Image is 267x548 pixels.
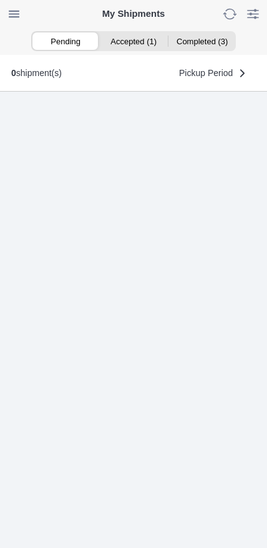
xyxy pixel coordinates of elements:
span: Pickup Period [179,69,233,77]
div: shipment(s) [11,68,62,78]
ion-segment-button: Accepted (1) [99,32,167,50]
ion-segment-button: Pending [31,32,99,50]
ion-segment-button: Completed (3) [168,32,236,50]
b: 0 [11,68,16,78]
